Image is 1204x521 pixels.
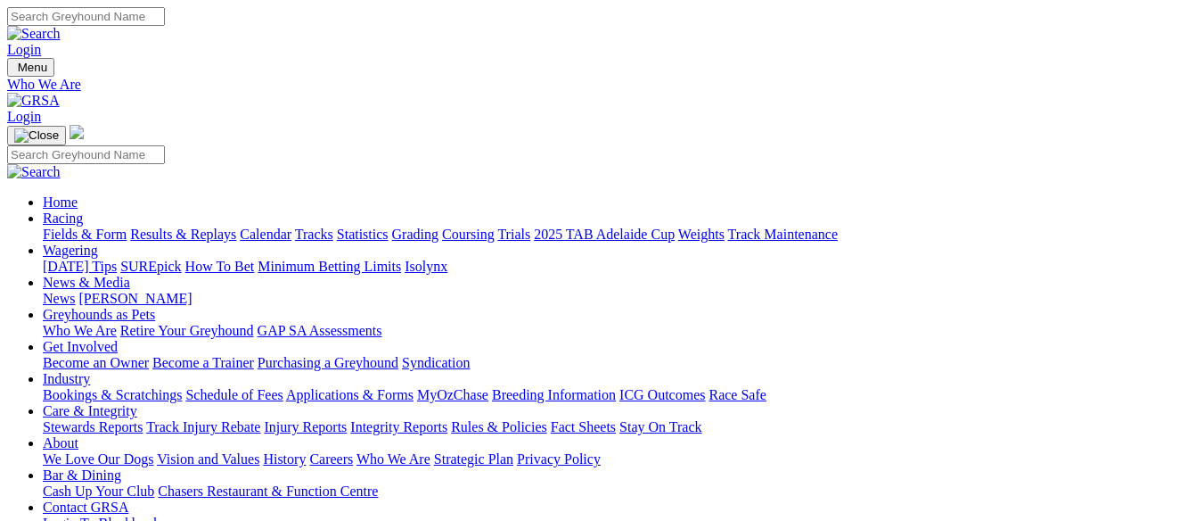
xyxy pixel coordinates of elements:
[43,467,121,483] a: Bar & Dining
[7,7,165,26] input: Search
[43,227,127,242] a: Fields & Form
[43,291,1197,307] div: News & Media
[78,291,192,306] a: [PERSON_NAME]
[7,164,61,180] img: Search
[728,227,838,242] a: Track Maintenance
[43,451,1197,467] div: About
[392,227,438,242] a: Grading
[240,227,291,242] a: Calendar
[43,323,1197,339] div: Greyhounds as Pets
[157,451,259,467] a: Vision and Values
[7,26,61,42] img: Search
[7,93,60,109] img: GRSA
[497,227,530,242] a: Trials
[43,387,182,402] a: Bookings & Scratchings
[492,387,616,402] a: Breeding Information
[43,435,78,451] a: About
[120,259,181,274] a: SUREpick
[43,500,128,515] a: Contact GRSA
[43,451,153,467] a: We Love Our Dogs
[43,387,1197,403] div: Industry
[158,484,378,499] a: Chasers Restaurant & Function Centre
[185,387,283,402] a: Schedule of Fees
[43,371,90,386] a: Industry
[43,484,154,499] a: Cash Up Your Club
[14,128,59,143] img: Close
[356,451,430,467] a: Who We Are
[43,275,130,290] a: News & Media
[309,451,353,467] a: Careers
[7,77,1197,93] a: Who We Are
[120,323,254,338] a: Retire Your Greyhound
[43,259,1197,275] div: Wagering
[405,259,447,274] a: Isolynx
[434,451,513,467] a: Strategic Plan
[286,387,414,402] a: Applications & Forms
[7,109,41,124] a: Login
[619,387,705,402] a: ICG Outcomes
[708,387,766,402] a: Race Safe
[43,323,117,338] a: Who We Are
[43,194,78,210] a: Home
[534,227,675,242] a: 2025 TAB Adelaide Cup
[43,419,143,434] a: Stewards Reports
[43,259,117,274] a: [DATE] Tips
[43,484,1197,500] div: Bar & Dining
[451,419,547,434] a: Rules & Policies
[551,419,616,434] a: Fact Sheets
[517,451,601,467] a: Privacy Policy
[130,227,236,242] a: Results & Replays
[442,227,495,242] a: Coursing
[619,419,701,434] a: Stay On Track
[7,42,41,57] a: Login
[43,419,1197,435] div: Care & Integrity
[258,355,398,370] a: Purchasing a Greyhound
[7,58,54,77] button: Toggle navigation
[295,227,333,242] a: Tracks
[7,126,66,145] button: Toggle navigation
[350,419,447,434] a: Integrity Reports
[402,355,470,370] a: Syndication
[43,355,149,370] a: Become an Owner
[43,227,1197,243] div: Racing
[417,387,488,402] a: MyOzChase
[678,227,725,242] a: Weights
[43,291,75,306] a: News
[70,125,84,139] img: logo-grsa-white.png
[185,259,255,274] a: How To Bet
[43,211,83,226] a: Racing
[152,355,254,370] a: Become a Trainer
[43,339,118,354] a: Get Involved
[263,451,306,467] a: History
[7,145,165,164] input: Search
[43,243,98,258] a: Wagering
[43,403,137,418] a: Care & Integrity
[146,419,260,434] a: Track Injury Rebate
[18,61,47,74] span: Menu
[43,355,1197,371] div: Get Involved
[258,323,382,338] a: GAP SA Assessments
[337,227,389,242] a: Statistics
[258,259,401,274] a: Minimum Betting Limits
[43,307,155,322] a: Greyhounds as Pets
[264,419,347,434] a: Injury Reports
